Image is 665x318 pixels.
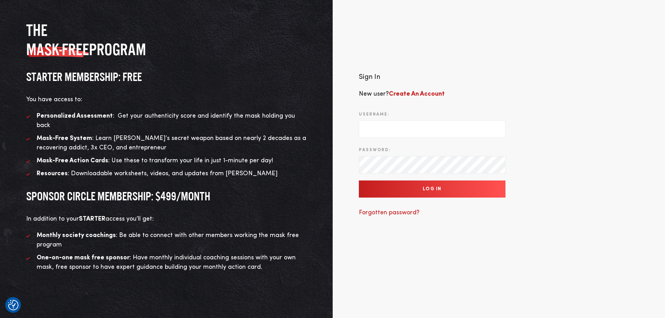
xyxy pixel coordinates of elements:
span: : Learn [PERSON_NAME]’s secret weapon based on nearly 2 decades as a recovering addict, 3x CEO, a... [37,135,306,151]
h2: The program [26,21,306,59]
span: : Downloadable worksheets, videos, and updates from [PERSON_NAME] [37,170,278,177]
span: Sign In [359,74,380,81]
a: Create An Account [389,91,445,97]
strong: Personalized Assessment [37,113,113,119]
h3: STARTER MEMBERSHIP: FREE [26,69,306,84]
a: Forgotten password? [359,209,420,216]
label: Password: [359,147,391,153]
img: Revisit consent button [8,300,19,310]
span: New user? [359,91,445,97]
h3: SPONSOR CIRCLE MEMBERSHIP: $499/MONTH [26,189,306,204]
span: : Use these to transform your life in just 1-minute per day! [37,157,273,164]
span: : Get your authenticity score and identify the mask holding you back [37,113,295,128]
strong: Resources [37,170,68,177]
strong: STARTER [79,216,105,222]
input: Log In [359,180,505,198]
button: Consent Preferences [8,300,19,310]
strong: One-on-one mask free sponsor [37,254,130,261]
strong: Mask-Free System [37,135,92,141]
li: : Have monthly individual coaching sessions with your own mask, free sponsor to have expert guida... [26,253,306,272]
p: You have access to: [26,95,306,104]
strong: Monthly society coachings [37,232,116,238]
span: MASK-FREE [26,40,89,59]
p: In addition to your access you’ll get: [26,214,306,224]
li: : Be able to connect with other members working the mask free program [26,231,306,250]
strong: Mask-Free Action Cards [37,157,108,164]
label: Username: [359,111,389,118]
